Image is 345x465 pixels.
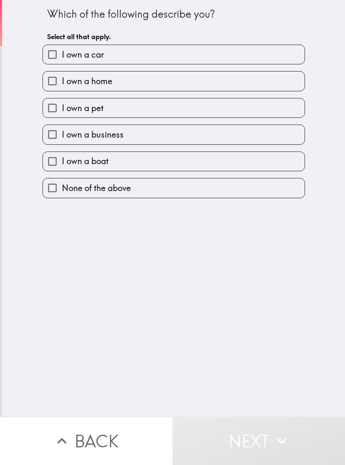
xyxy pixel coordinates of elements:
[62,102,103,114] span: I own a pet
[62,129,124,141] span: I own a business
[43,125,305,144] button: I own a business
[62,155,109,167] span: I own a boat
[43,178,305,197] button: None of the above
[43,45,305,64] button: I own a car
[43,72,305,90] button: I own a home
[47,32,300,41] h6: Select all that apply.
[43,98,305,117] button: I own a pet
[172,417,345,465] button: Next
[62,49,104,61] span: I own a car
[47,7,300,21] div: Which of the following describe you?
[43,152,305,171] button: I own a boat
[62,75,112,87] span: I own a home
[62,182,131,194] span: None of the above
